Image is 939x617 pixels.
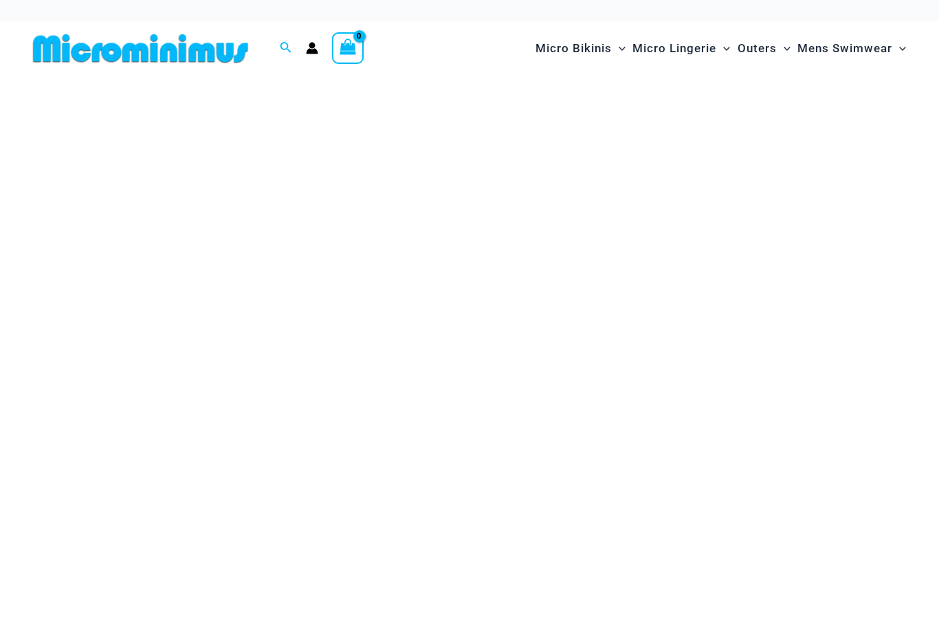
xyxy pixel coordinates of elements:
a: Account icon link [306,42,318,54]
a: Mens SwimwearMenu ToggleMenu Toggle [794,27,909,69]
span: Menu Toggle [612,31,626,66]
a: OutersMenu ToggleMenu Toggle [734,27,794,69]
a: View Shopping Cart, empty [332,32,364,64]
span: Micro Lingerie [632,31,716,66]
a: Search icon link [280,40,292,57]
nav: Site Navigation [530,25,912,71]
a: Micro LingerieMenu ToggleMenu Toggle [629,27,733,69]
span: Menu Toggle [777,31,791,66]
span: Mens Swimwear [797,31,892,66]
a: Micro BikinisMenu ToggleMenu Toggle [532,27,629,69]
span: Outers [738,31,777,66]
span: Menu Toggle [716,31,730,66]
span: Micro Bikinis [535,31,612,66]
img: MM SHOP LOGO FLAT [27,33,254,64]
span: Menu Toggle [892,31,906,66]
